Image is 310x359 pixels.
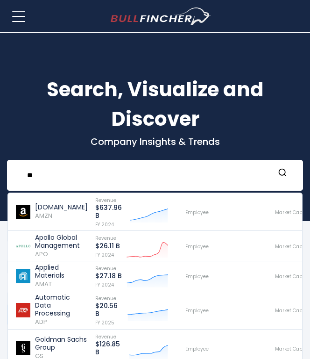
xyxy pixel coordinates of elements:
p: $20.56 B [95,302,123,318]
p: Apollo Global Management [35,234,87,250]
span: Revenue [95,295,116,302]
span: FY 2024 [95,251,114,258]
span: AMZN [35,211,52,220]
p: $26.11 B [95,242,120,250]
span: Revenue [95,265,116,272]
img: bullfincher logo [111,7,211,25]
span: Revenue [95,197,116,204]
span: Revenue [95,333,116,340]
p: Automatic Data Processing [35,294,87,317]
p: Company Insights & Trends [7,136,303,148]
span: Revenue [95,235,116,242]
span: Employee [185,345,209,352]
span: FY 2024 [95,221,114,228]
span: FY 2025 [95,319,114,326]
h1: Search, Visualize and Discover [7,75,303,134]
p: $637.96 B [95,204,125,220]
p: Goldman Sachs Group [35,336,87,352]
span: AMAT [35,280,52,288]
span: Employee [185,243,209,250]
span: FY 2024 [95,281,114,288]
span: Employee [185,273,209,280]
p: Applied Materials [35,264,87,280]
p: [DOMAIN_NAME] [35,203,88,211]
span: Employee [185,307,209,314]
p: $126.85 B [95,340,124,356]
span: Employee [185,209,209,216]
a: Go to homepage [111,7,211,25]
button: Search [276,167,289,179]
p: $27.18 B [95,272,122,280]
span: APO [35,250,48,258]
span: ADP [35,317,47,326]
